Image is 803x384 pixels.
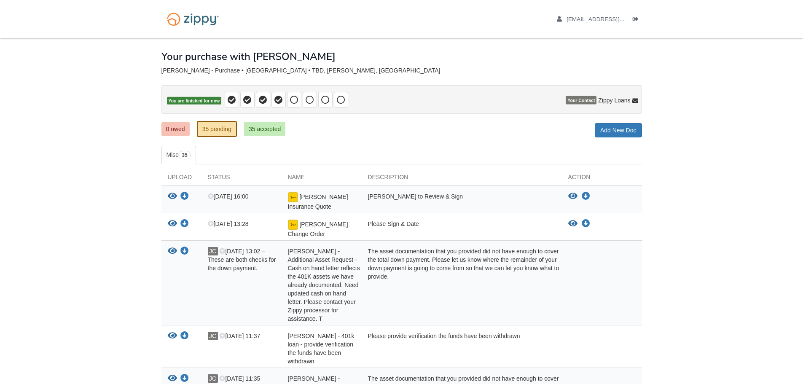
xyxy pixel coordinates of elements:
[288,221,348,237] span: [PERSON_NAME] Change Order
[288,192,298,202] img: Document fully signed
[362,173,562,185] div: Description
[208,220,249,227] span: [DATE] 13:28
[582,193,590,200] a: Download Wrona Insurance Quote
[557,16,663,24] a: edit profile
[568,220,577,228] button: View Wrona Change Order
[582,220,590,227] a: Download Wrona Change Order
[208,374,218,383] span: JC
[161,67,642,74] div: [PERSON_NAME] - Purchase • [GEOGRAPHIC_DATA] • TBD, [PERSON_NAME], [GEOGRAPHIC_DATA]
[208,332,218,340] span: JC
[562,173,642,185] div: Action
[197,121,237,137] a: 35 pending
[244,122,285,136] a: 35 accepted
[168,332,177,341] button: View Jennifer Carr - 401k loan - provide verification the funds have been withdrawn
[180,333,189,340] a: Download Jennifer Carr - 401k loan - provide verification the funds have been withdrawn
[161,173,201,185] div: Upload
[282,173,362,185] div: Name
[178,151,191,159] span: 35
[362,192,562,211] div: [PERSON_NAME] to Review & Sign
[201,173,282,185] div: Status
[208,193,249,200] span: [DATE] 16:00
[567,16,663,22] span: ajakkcarr@gmail.com
[208,247,218,255] span: JC
[168,247,177,256] button: View Gail Wrona - Additional Asset Request - Cash on hand letter reflects the 401K assets we have...
[161,51,336,62] h1: Your purchase with [PERSON_NAME]
[598,96,630,105] span: Zippy Loans
[288,333,355,365] span: [PERSON_NAME] - 401k loan - provide verification the funds have been withdrawn
[595,123,642,137] a: Add New Doc
[180,376,189,382] a: Download Gail Wrona - Additional Asset Request - The asset documentation that you provided did no...
[180,248,189,255] a: Download Gail Wrona - Additional Asset Request - Cash on hand letter reflects the 401K assets we ...
[219,375,260,382] span: [DATE] 11:35
[288,220,298,230] img: Document fully signed
[168,374,177,383] button: View Gail Wrona - Additional Asset Request - The asset documentation that you provided did not ha...
[633,16,642,24] a: Log out
[161,122,190,136] a: 0 owed
[180,193,189,200] a: Download Wrona Insurance Quote
[208,248,276,271] span: [DATE] 13:02 – These are both checks for the down payment.
[288,248,360,322] span: [PERSON_NAME] - Additional Asset Request - Cash on hand letter reflects the 401K assets we have a...
[167,97,222,105] span: You are finished for now
[362,332,562,365] div: Please provide verification the funds have been withdrawn
[362,220,562,238] div: Please Sign & Date
[168,192,177,201] button: View Wrona Insurance Quote
[161,146,196,164] a: Misc
[568,192,577,201] button: View Wrona Insurance Quote
[219,333,260,339] span: [DATE] 11:37
[168,220,177,228] button: View Wrona Change Order
[362,247,562,323] div: The asset documentation that you provided did not have enough to cover the total down payment. Pl...
[288,193,348,210] span: [PERSON_NAME] Insurance Quote
[161,8,224,30] img: Logo
[180,221,189,228] a: Download Wrona Change Order
[566,96,596,105] span: Your Contact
